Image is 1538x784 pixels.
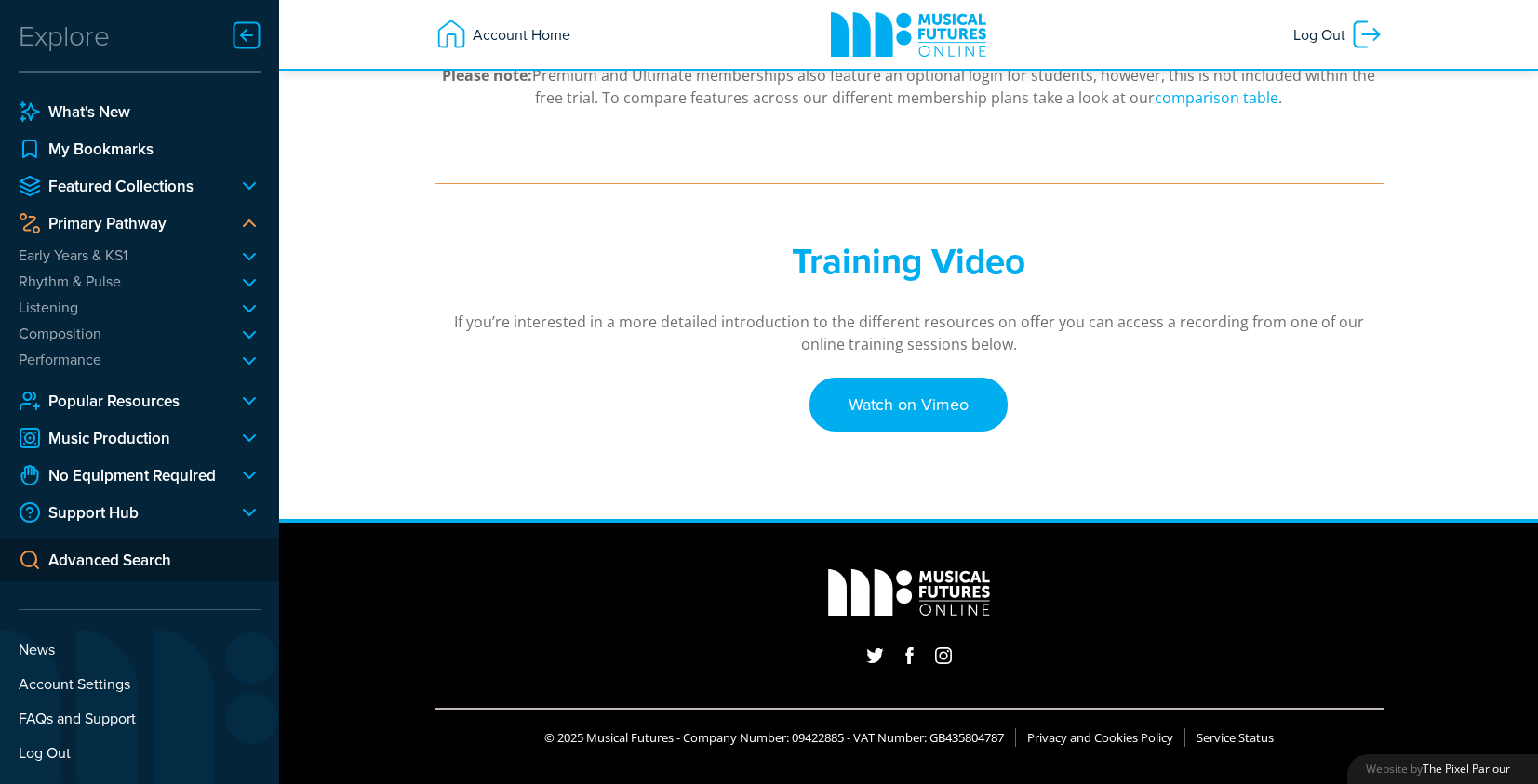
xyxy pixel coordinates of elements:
a: Featured Collections [19,175,223,197]
li: Performance [19,350,261,369]
li: Listening [19,298,261,317]
a: Watch on Vimeo [809,378,1008,432]
a: Log Out [19,741,261,764]
li: Rhythm & Pulse [19,272,261,291]
li: Composition [19,324,261,343]
a: The Pixel Parlour [1423,761,1510,777]
div: Explore [19,17,110,54]
h2: Training Video [546,240,1272,283]
span: Account Home [468,18,570,51]
strong: Please note: [442,65,532,86]
a: Log Out [1284,8,1393,60]
div: Website by [1347,754,1538,784]
a: Twitter [861,642,889,669]
a: Popular Resources [19,390,223,412]
a: comparison table [1155,87,1278,109]
a: FAQs and Support [19,707,261,729]
li: Early Years & KS1 [19,246,261,265]
a: My Bookmarks [19,138,261,160]
a: Support Hub [19,501,223,524]
span: Log Out [1293,18,1350,51]
p: Premium and Ultimate memberships also feature an optional login for students, however, this is no... [435,64,1384,109]
a: Music Production [19,427,223,449]
a: What's New [19,100,261,123]
a: Instagram [929,642,957,669]
a: Facebook [901,642,918,669]
a: Service Status [1197,729,1274,747]
li: © 2025 Musical Futures - Company Number: 09422885 - VAT Number: GB435804787 [533,728,1016,747]
a: Account Settings [19,672,261,695]
a: Account Home [425,8,580,60]
a: Primary Pathway [19,212,223,234]
a: No Equipment Required [19,464,223,486]
a: Privacy and Cookies Policy [1027,729,1173,747]
a: News [19,638,261,660]
p: If you’re interested in a more detailed introduction to the different resources on offer you can ... [435,311,1384,355]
